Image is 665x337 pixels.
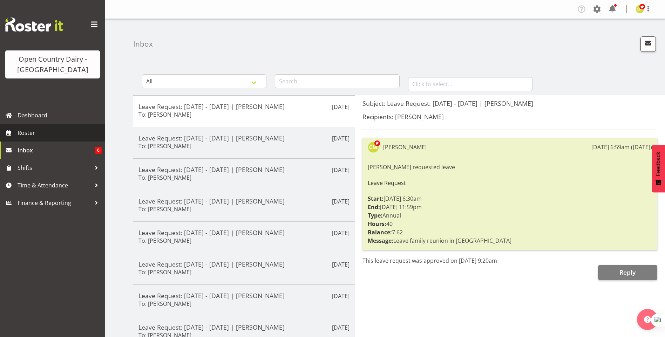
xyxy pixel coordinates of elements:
span: Finance & Reporting [18,198,91,208]
h6: To: [PERSON_NAME] [138,143,191,150]
p: [DATE] [332,103,350,111]
input: Click to select... [408,77,532,91]
h5: Leave Request: [DATE] - [DATE] | [PERSON_NAME] [138,229,350,236]
img: corey-millan10439.jpg [636,5,644,13]
h5: Subject: Leave Request: [DATE] - [DATE] | [PERSON_NAME] [362,99,657,107]
span: 6 [95,147,102,154]
div: [DATE] 6:59am ([DATE]) [591,143,652,151]
h6: To: [PERSON_NAME] [138,300,191,307]
h6: To: [PERSON_NAME] [138,111,191,118]
p: [DATE] [332,260,350,269]
img: help-xxl-2.png [644,316,651,323]
h5: Leave Request: [DATE] - [DATE] | [PERSON_NAME] [138,103,350,110]
strong: Hours: [368,220,386,228]
button: Feedback - Show survey [652,145,665,192]
input: Search [275,74,399,88]
h5: Recipients: [PERSON_NAME] [362,113,657,121]
img: Rosterit website logo [5,18,63,32]
h6: To: [PERSON_NAME] [138,237,191,244]
div: [PERSON_NAME] [383,143,427,151]
p: [DATE] [332,229,350,237]
h6: To: [PERSON_NAME] [138,269,191,276]
h5: Leave Request: [DATE] - [DATE] | [PERSON_NAME] [138,197,350,205]
span: Inbox [18,145,95,156]
p: [DATE] [332,292,350,300]
h6: To: [PERSON_NAME] [138,174,191,181]
button: Reply [598,265,657,280]
h5: Leave Request: [DATE] - [DATE] | [PERSON_NAME] [138,166,350,173]
strong: Type: [368,212,382,219]
p: [DATE] [332,197,350,206]
img: corey-millan10439.jpg [368,142,379,153]
div: Open Country Dairy - [GEOGRAPHIC_DATA] [12,54,93,75]
h4: Inbox [133,40,153,48]
span: Reply [619,268,636,276]
strong: End: [368,203,380,211]
h5: Leave Request: [DATE] - [DATE] | [PERSON_NAME] [138,260,350,268]
span: Dashboard [18,110,102,121]
span: Roster [18,128,102,138]
h5: Leave Request: [DATE] - [DATE] | [PERSON_NAME] [138,292,350,300]
div: [PERSON_NAME] requested leave [DATE] 6:30am [DATE] 11:59pm Annual 40 7.62 Leave family reunion in... [368,161,652,247]
p: [DATE] [332,166,350,174]
h6: Leave Request [368,180,652,186]
strong: Balance: [368,228,392,236]
p: [DATE] [332,134,350,143]
h6: To: [PERSON_NAME] [138,206,191,213]
p: [DATE] [332,323,350,332]
strong: Message: [368,237,393,245]
span: Shifts [18,163,91,173]
strong: Start: [368,195,384,202]
h5: Leave Request: [DATE] - [DATE] | [PERSON_NAME] [138,323,350,331]
span: This leave request was approved on [DATE] 9:20am [362,257,497,264]
span: Time & Attendance [18,180,91,191]
h5: Leave Request: [DATE] - [DATE] | [PERSON_NAME] [138,134,350,142]
span: Feedback [655,152,661,176]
